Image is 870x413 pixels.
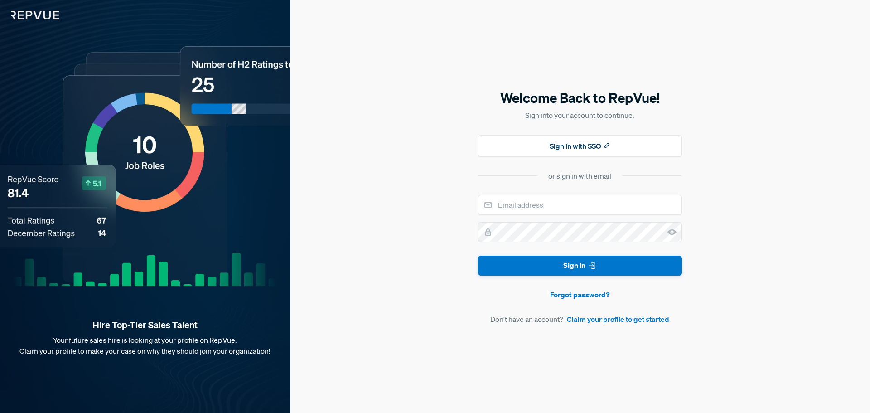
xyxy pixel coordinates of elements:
[567,314,669,325] a: Claim your profile to get started
[14,319,275,331] strong: Hire Top-Tier Sales Talent
[478,195,682,215] input: Email address
[478,256,682,276] button: Sign In
[14,335,275,356] p: Your future sales hire is looking at your profile on RepVue. Claim your profile to make your case...
[478,289,682,300] a: Forgot password?
[548,170,611,181] div: or sign in with email
[478,110,682,121] p: Sign into your account to continue.
[478,135,682,157] button: Sign In with SSO
[478,314,682,325] article: Don't have an account?
[478,88,682,107] h5: Welcome Back to RepVue!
